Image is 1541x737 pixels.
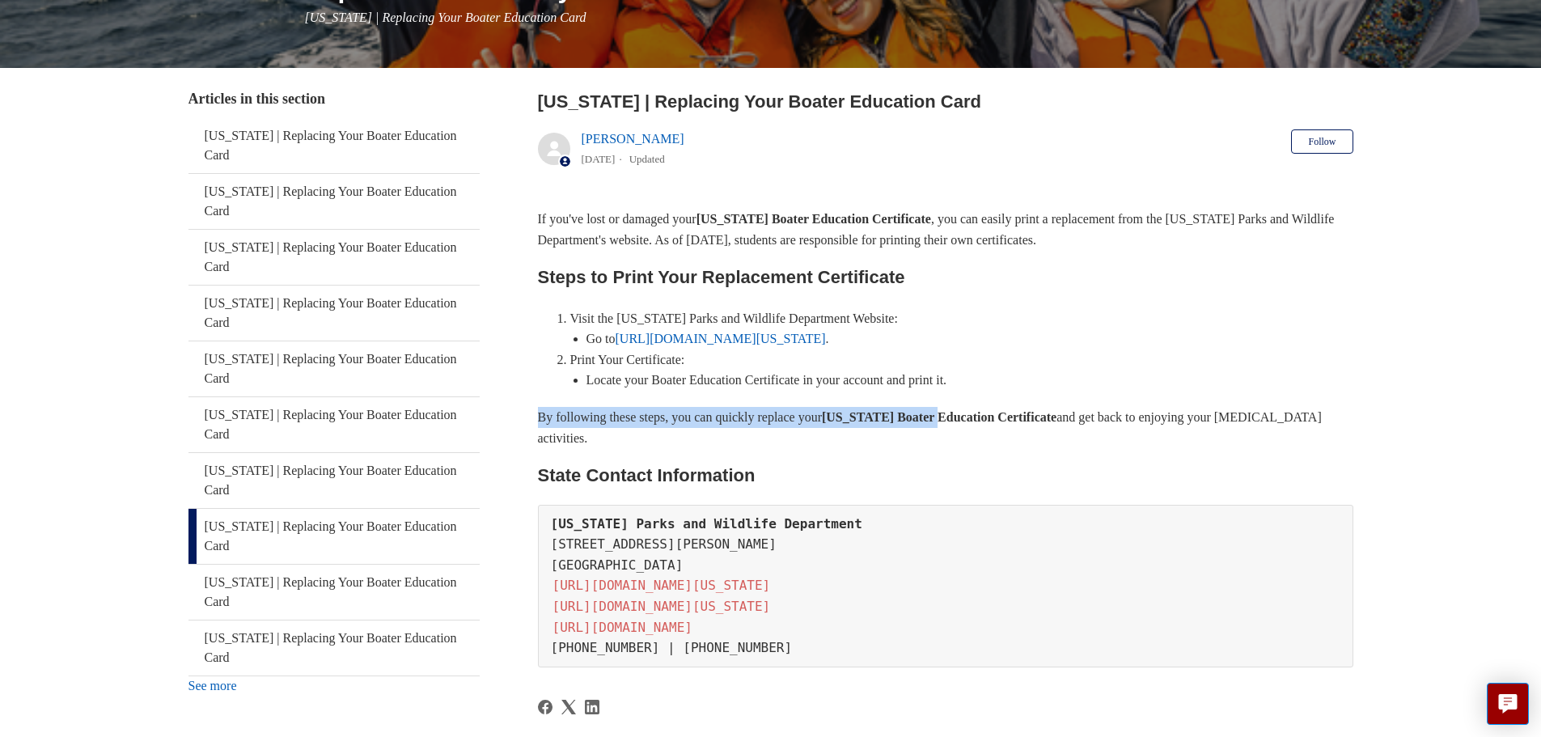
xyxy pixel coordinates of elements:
pre: [STREET_ADDRESS][PERSON_NAME] [GEOGRAPHIC_DATA] [PHONE_NUMBER] | [PHONE_NUMBER] [538,505,1353,667]
li: Updated [629,153,665,165]
a: [US_STATE] | Replacing Your Boater Education Card [188,341,480,396]
li: Go to . [586,328,1353,349]
a: [US_STATE] | Replacing Your Boater Education Card [188,509,480,564]
a: [URL][DOMAIN_NAME][US_STATE] [616,332,826,345]
h2: State Contact Information [538,461,1353,489]
a: [URL][DOMAIN_NAME][US_STATE] [551,576,773,595]
a: [US_STATE] | Replacing Your Boater Education Card [188,174,480,229]
p: By following these steps, you can quickly replace your and get back to enjoying your [MEDICAL_DAT... [538,407,1353,448]
a: X Corp [561,700,576,714]
strong: [US_STATE] Parks and Wildlife Department [551,516,862,532]
a: [US_STATE] | Replacing Your Boater Education Card [188,286,480,341]
h2: Steps to Print Your Replacement Certificate [538,263,1353,291]
button: Follow Article [1291,129,1353,154]
a: [US_STATE] | Replacing Your Boater Education Card [188,118,480,173]
a: [US_STATE] | Replacing Your Boater Education Card [188,565,480,620]
li: Print Your Certificate: [570,349,1353,391]
a: [US_STATE] | Replacing Your Boater Education Card [188,453,480,508]
svg: Share this page on LinkedIn [585,700,599,714]
a: See more [188,679,237,693]
a: Facebook [538,700,552,714]
strong: [US_STATE] Boater Education Certificate [696,212,931,226]
time: 05/22/2024, 13:46 [582,153,616,165]
a: [US_STATE] | Replacing Your Boater Education Card [188,621,480,676]
a: [URL][DOMAIN_NAME] [551,618,694,637]
strong: [US_STATE] Boater Education Certificate [822,410,1056,424]
span: [US_STATE] | Replacing Your Boater Education Card [305,11,586,24]
span: Articles in this section [188,91,325,107]
a: [US_STATE] | Replacing Your Boater Education Card [188,397,480,452]
li: Locate your Boater Education Certificate in your account and print it. [586,370,1353,391]
p: If you've lost or damaged your , you can easily print a replacement from the [US_STATE] Parks and... [538,209,1353,250]
a: [URL][DOMAIN_NAME][US_STATE] [551,597,773,616]
svg: Share this page on Facebook [538,700,552,714]
svg: Share this page on X Corp [561,700,576,714]
a: [US_STATE] | Replacing Your Boater Education Card [188,230,480,285]
h2: Texas | Replacing Your Boater Education Card [538,88,1353,115]
li: Visit the [US_STATE] Parks and Wildlife Department Website: [570,308,1353,349]
a: [PERSON_NAME] [582,132,684,146]
button: Live chat [1487,683,1529,725]
a: LinkedIn [585,700,599,714]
